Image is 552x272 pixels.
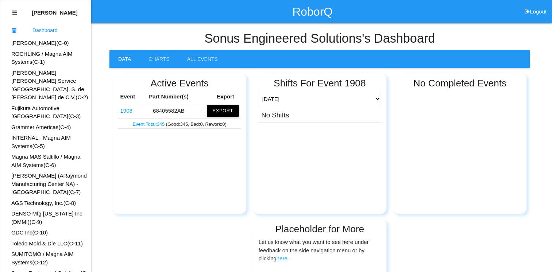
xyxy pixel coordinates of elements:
div: MAHLE Behr Service Mexico, S. de R.L. de C.V.'s Dashboard [0,69,91,102]
td: 68405582AB [142,103,196,118]
div: ROCHLING / Magna AIM Systems's Dashboard [0,50,91,66]
a: [PERSON_NAME] [PERSON_NAME] Service [GEOGRAPHIC_DATA], S. de [PERSON_NAME] de C.V.(C-2) [11,70,88,101]
h2: Active Events [118,78,240,89]
p: Arshdeep Singh Dhindsa [32,4,78,16]
a: GDC Inc(C-10) [11,229,48,236]
a: Toledo Mold & Die LLC(C-11) [11,240,83,246]
div: Close [12,4,17,22]
th: Event [118,91,142,103]
div: Toledo Mold & Die LLC's Dashboard [0,240,91,248]
h4: Sonus Engineered Solutions 's Dashboard [109,32,530,46]
td: 68405582AB [118,103,142,118]
th: Part Number(s) [142,91,196,103]
a: here [277,255,287,261]
div: GDC Inc's Dashboard [0,229,91,237]
button: Export [207,105,239,117]
th: Export [196,91,241,103]
a: Grammer Americas(C-4) [11,124,71,130]
a: Event Total:345 [133,121,166,127]
div: AGS Technology, Inc.'s Dashboard [0,199,91,207]
a: [PERSON_NAME] (ARaymond Manufacturing Center NA) - [GEOGRAPHIC_DATA](C-7) [11,172,87,195]
div: Grammer Americas's Dashboard [0,123,91,132]
h2: No Completed Events [399,78,521,89]
a: SUMITOMO / Magna AIM Systems(C-12) [11,251,74,265]
div: INTERNAL - Magna AIM Systems's Dashboard [0,134,91,150]
a: INTERNAL - Magna AIM Systems(C-5) [11,135,71,149]
p: (Good: 345 , Bad: 0 , Rework: 0 ) [120,120,239,128]
h2: Shifts For Event 1908 [259,78,381,89]
a: Charts [140,50,178,68]
a: ROCHLING / Magna AIM Systems(C-1) [11,51,73,65]
div: A. Raymond Canada (ARaymond Manufacturing Center NA) - Hamilton's Dashboard [0,172,91,197]
div: DENSO Mfg Michigan Inc (DMMI)'s Dashboard [0,210,91,226]
h2: Placeholder for More [259,224,381,234]
div: Hutchinson's Dashboard [0,39,91,47]
p: Let us know what you want to see here under feedback on the side navigation menu or by clicking [259,237,381,263]
a: [PERSON_NAME](C-0) [11,40,69,46]
a: 1908 [120,108,132,114]
a: All Events [178,50,227,68]
div: SUMITOMO / Magna AIM Systems's Dashboard [0,250,91,267]
a: Magna MAS Saltillo / Magna AIM Systems(C-6) [11,154,80,168]
a: Fujikura Automotive [GEOGRAPHIC_DATA](C-3) [11,105,81,120]
a: DENSO Mfg [US_STATE] Inc (DMMI)(C-9) [11,210,82,225]
h3: No Shifts [261,110,289,119]
a: Data [109,50,140,68]
a: Dashboard [0,22,91,39]
div: Fujikura Automotive Mexico's Dashboard [0,104,91,121]
div: Magna MAS Saltillo / Magna AIM Systems's Dashboard [0,153,91,169]
a: AGS Technology, Inc.(C-8) [11,200,76,206]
